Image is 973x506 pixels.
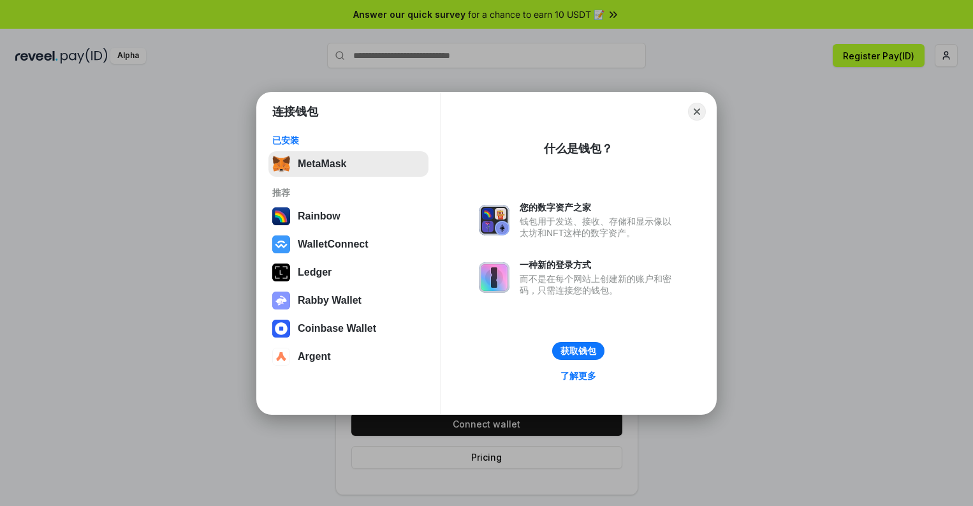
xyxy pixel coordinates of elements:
h1: 连接钱包 [272,104,318,119]
button: Coinbase Wallet [268,316,428,341]
button: Ledger [268,260,428,285]
a: 了解更多 [553,368,604,384]
div: 获取钱包 [560,345,596,357]
button: Close [688,103,706,121]
img: svg+xml,%3Csvg%20width%3D%2228%22%20height%3D%2228%22%20viewBox%3D%220%200%2028%2028%22%20fill%3D... [272,320,290,338]
div: Argent [298,351,331,362]
div: 推荐 [272,187,425,198]
div: WalletConnect [298,239,369,250]
div: MetaMask [298,158,346,170]
div: 什么是钱包？ [544,141,613,156]
button: Rabby Wallet [268,288,428,313]
div: 而不是在每个网站上创建新的账户和密码，只需连接您的钱包。 [520,273,678,296]
div: 了解更多 [560,370,596,382]
div: 钱包用于发送、接收、存储和显示像以太坊和NFT这样的数字资产。 [520,216,678,239]
button: Rainbow [268,204,428,229]
img: svg+xml,%3Csvg%20width%3D%22120%22%20height%3D%22120%22%20viewBox%3D%220%200%20120%20120%22%20fil... [272,207,290,225]
div: Coinbase Wallet [298,323,376,334]
img: svg+xml,%3Csvg%20xmlns%3D%22http%3A%2F%2Fwww.w3.org%2F2000%2Fsvg%22%20fill%3D%22none%22%20viewBox... [272,292,290,309]
div: Ledger [298,267,332,278]
div: Rainbow [298,211,340,222]
div: 您的数字资产之家 [520,202,678,213]
button: Argent [268,344,428,369]
img: svg+xml,%3Csvg%20fill%3D%22none%22%20height%3D%2233%22%20viewBox%3D%220%200%2035%2033%22%20width%... [272,155,290,173]
div: 一种新的登录方式 [520,259,678,271]
button: MetaMask [268,151,428,177]
img: svg+xml,%3Csvg%20xmlns%3D%22http%3A%2F%2Fwww.w3.org%2F2000%2Fsvg%22%20width%3D%2228%22%20height%3... [272,264,290,281]
button: 获取钱包 [552,342,604,360]
img: svg+xml,%3Csvg%20width%3D%2228%22%20height%3D%2228%22%20viewBox%3D%220%200%2028%2028%22%20fill%3D... [272,235,290,253]
div: Rabby Wallet [298,295,362,306]
img: svg+xml,%3Csvg%20xmlns%3D%22http%3A%2F%2Fwww.w3.org%2F2000%2Fsvg%22%20fill%3D%22none%22%20viewBox... [479,205,509,235]
img: svg+xml,%3Csvg%20width%3D%2228%22%20height%3D%2228%22%20viewBox%3D%220%200%2028%2028%22%20fill%3D... [272,348,290,366]
img: svg+xml,%3Csvg%20xmlns%3D%22http%3A%2F%2Fwww.w3.org%2F2000%2Fsvg%22%20fill%3D%22none%22%20viewBox... [479,262,509,293]
button: WalletConnect [268,232,428,257]
div: 已安装 [272,135,425,146]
